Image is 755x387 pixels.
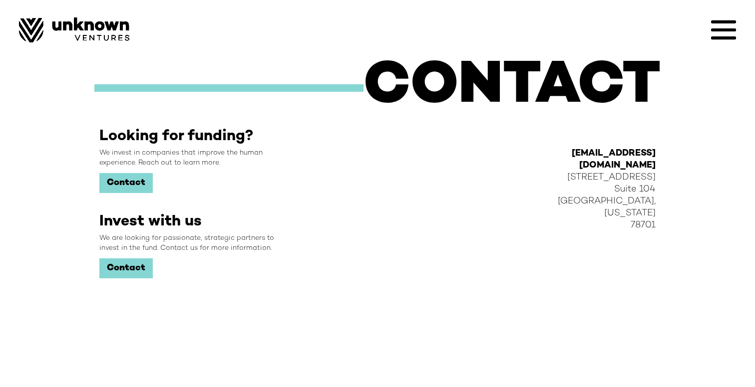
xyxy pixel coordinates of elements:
[99,233,290,253] div: We are looking for passionate, strategic partners to invest in the fund. Contact us for more info...
[553,148,656,231] div: [STREET_ADDRESS] Suite 104 [GEOGRAPHIC_DATA], [US_STATE] 78701
[99,128,253,146] h2: Looking for funding?
[99,148,290,168] div: We invest in companies that improve the human experience. Reach out to learn more.
[99,258,153,278] a: Contact
[99,173,153,193] a: Contact
[364,58,661,118] h1: CONTACT
[19,17,129,42] img: Image of Unknown Ventures Logo.
[99,213,202,231] h2: Invest with us
[572,149,656,170] a: [EMAIL_ADDRESS][DOMAIN_NAME]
